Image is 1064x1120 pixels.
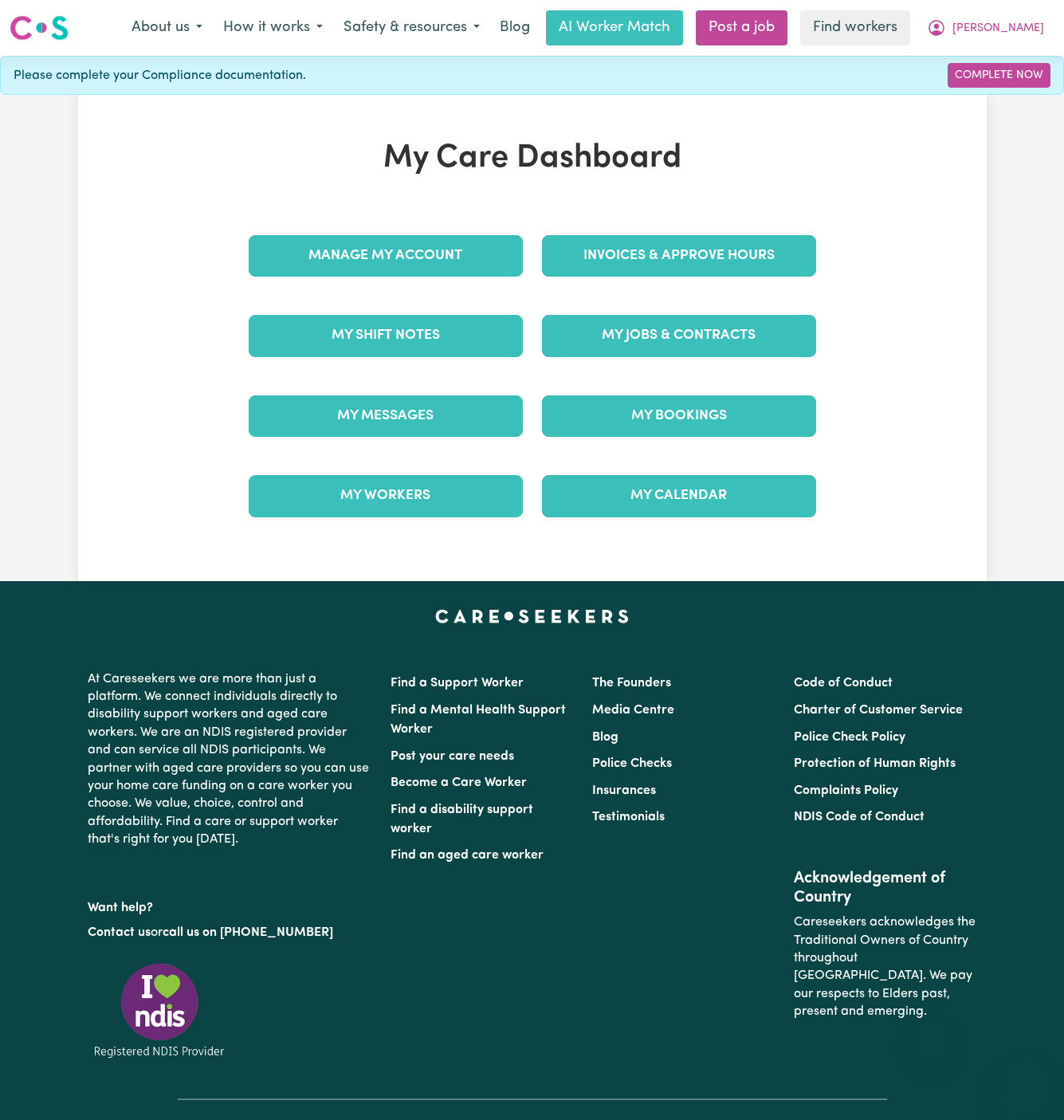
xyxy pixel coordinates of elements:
h1: My Care Dashboard [239,140,826,178]
a: AI Worker Match [546,10,683,45]
span: [PERSON_NAME] [952,20,1044,37]
p: or [88,918,371,948]
p: Careseekers acknowledges the Traditional Owners of Country throughout [GEOGRAPHIC_DATA]. We pay o... [794,907,976,1027]
button: About us [121,11,213,45]
a: My Jobs & Contracts [542,315,816,356]
a: Blog [490,10,540,45]
button: Safety & resources [333,11,490,45]
a: Become a Care Worker [391,776,527,789]
span: Please complete your Compliance documentation. [14,66,306,85]
a: My Messages [249,395,523,437]
a: Code of Conduct [794,677,893,690]
a: Insurances [592,784,656,797]
a: Invoices & Approve Hours [542,235,816,277]
p: At Careseekers we are more than just a platform. We connect individuals directly to disability su... [88,664,371,855]
a: Contact us [88,926,151,939]
a: The Founders [592,677,671,690]
a: Police Checks [592,757,672,770]
a: Protection of Human Rights [794,757,956,770]
img: Careseekers logo [10,14,69,42]
a: Careseekers home page [435,610,629,623]
a: Complete Now [948,63,1050,88]
a: Find workers [800,10,910,45]
a: Media Centre [592,704,674,717]
p: Want help? [88,893,371,917]
a: Find an aged care worker [391,849,544,862]
a: My Bookings [542,395,816,437]
a: Find a Support Worker [391,677,524,690]
a: Post a job [696,10,787,45]
h2: Acknowledgement of Country [794,869,976,907]
a: Find a Mental Health Support Worker [391,704,566,736]
a: Post your care needs [391,750,514,763]
a: Testimonials [592,811,665,823]
a: My Calendar [542,475,816,517]
a: Careseekers logo [10,10,69,46]
a: Charter of Customer Service [794,704,963,717]
a: Find a disability support worker [391,804,533,835]
a: Police Check Policy [794,731,905,744]
a: NDIS Code of Conduct [794,811,925,823]
a: My Workers [249,475,523,517]
a: call us on [PHONE_NUMBER] [163,926,333,939]
a: Manage My Account [249,235,523,277]
iframe: Button to launch messaging window [1000,1056,1051,1107]
a: My Shift Notes [249,315,523,356]
a: Blog [592,731,618,744]
button: How it works [213,11,333,45]
img: Registered NDIS provider [88,961,231,1060]
button: My Account [917,11,1054,45]
iframe: Close message [915,1018,947,1050]
a: Complaints Policy [794,784,898,797]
